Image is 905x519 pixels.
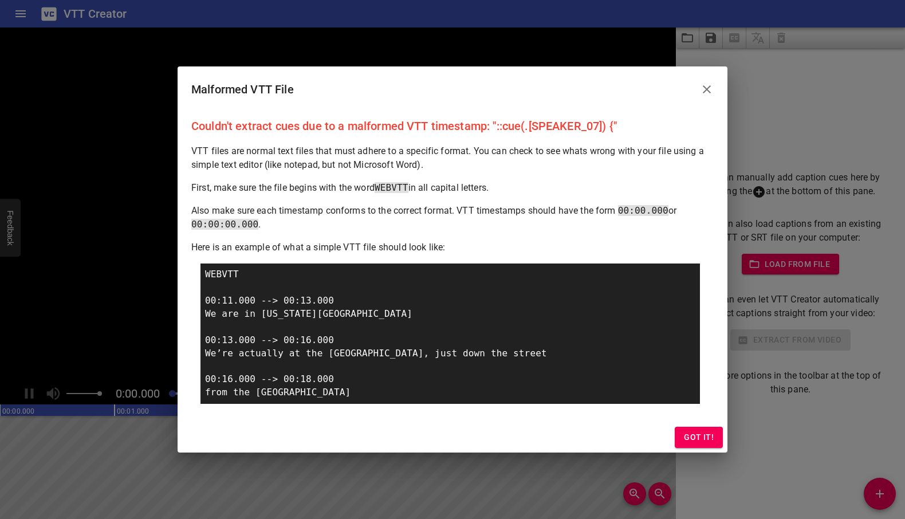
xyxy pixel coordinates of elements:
[618,205,668,216] span: 00:00.000
[693,76,721,103] button: Close
[191,204,714,231] p: Also make sure each timestamp conforms to the correct format. VTT timestamps should have the form...
[191,144,714,172] p: VTT files are normal text files that must adhere to a specific format. You can check to see whats...
[200,264,700,404] div: WEBVTT 00:11.000 --> 00:13.000 We are in [US_STATE][GEOGRAPHIC_DATA] 00:13.000 --> 00:16.000 We’r...
[191,219,258,230] span: 00:00:00.000
[191,181,714,195] p: First, make sure the file begins with the word in all capital letters.
[191,117,714,135] p: Couldn't extract cues due to a malformed VTT timestamp: "::cue(.[SPEAKER_07]) {"
[675,427,723,448] button: Got it!
[191,80,294,99] h6: Malformed VTT File
[375,182,408,193] span: WEBVTT
[191,241,714,254] p: Here is an example of what a simple VTT file should look like:
[684,430,714,445] span: Got it!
